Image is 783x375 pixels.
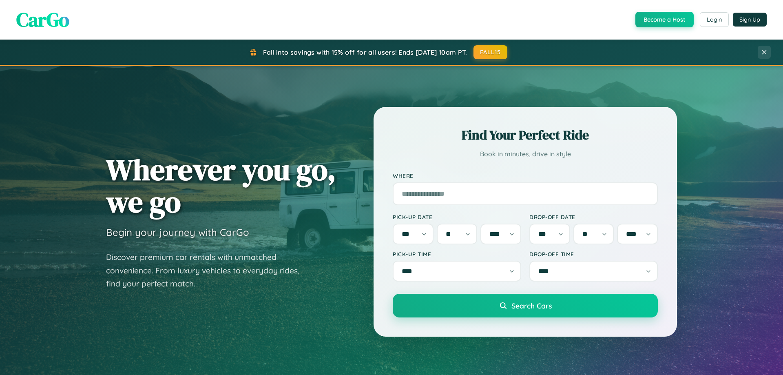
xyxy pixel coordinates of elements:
span: Search Cars [511,301,552,310]
span: CarGo [16,6,69,33]
button: Search Cars [393,294,658,317]
button: Login [700,12,729,27]
h1: Wherever you go, we go [106,153,336,218]
span: Fall into savings with 15% off for all users! Ends [DATE] 10am PT. [263,48,467,56]
label: Where [393,172,658,179]
label: Pick-up Date [393,213,521,220]
label: Drop-off Date [529,213,658,220]
label: Pick-up Time [393,251,521,257]
h2: Find Your Perfect Ride [393,126,658,144]
button: FALL15 [473,45,508,59]
h3: Begin your journey with CarGo [106,226,249,238]
button: Become a Host [635,12,694,27]
label: Drop-off Time [529,251,658,257]
p: Discover premium car rentals with unmatched convenience. From luxury vehicles to everyday rides, ... [106,251,310,291]
button: Sign Up [733,13,767,27]
p: Book in minutes, drive in style [393,148,658,160]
